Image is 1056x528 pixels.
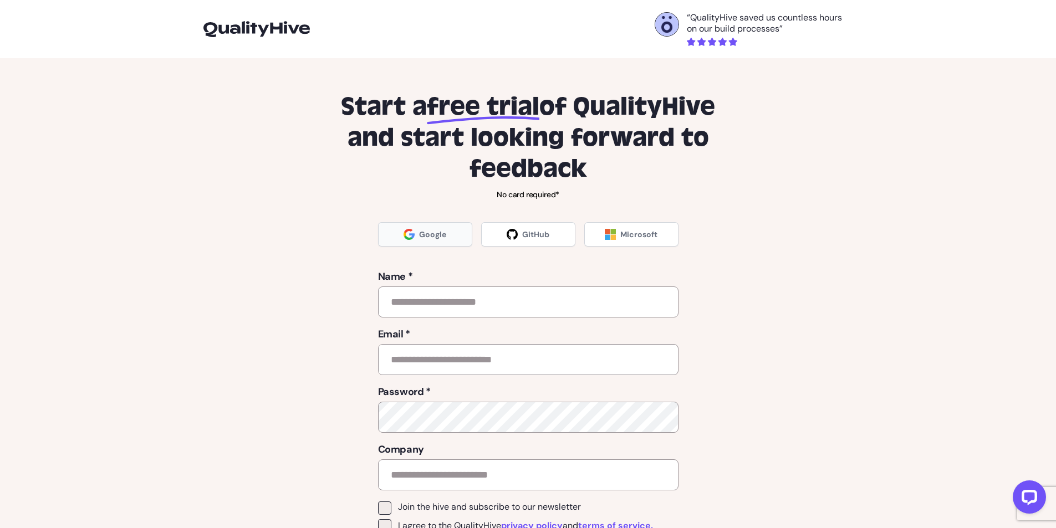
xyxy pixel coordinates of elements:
[378,269,679,284] label: Name *
[419,229,446,240] span: Google
[348,91,716,184] span: of QualityHive and start looking forward to feedback
[427,91,539,122] span: free trial
[398,501,581,512] span: Join the hive and subscribe to our newsletter
[324,189,732,200] p: No card required*
[584,222,679,247] a: Microsoft
[687,12,853,34] p: “QualityHive saved us countless hours on our build processes”
[378,326,679,342] label: Email *
[378,384,679,399] label: Password *
[203,21,310,37] img: logo-icon
[378,222,472,247] a: Google
[522,229,549,240] span: GitHub
[655,13,679,36] img: Otelli Design
[1004,476,1050,522] iframe: LiveChat chat widget
[620,229,657,240] span: Microsoft
[341,91,427,122] span: Start a
[378,442,679,457] label: Company
[481,222,575,247] a: GitHub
